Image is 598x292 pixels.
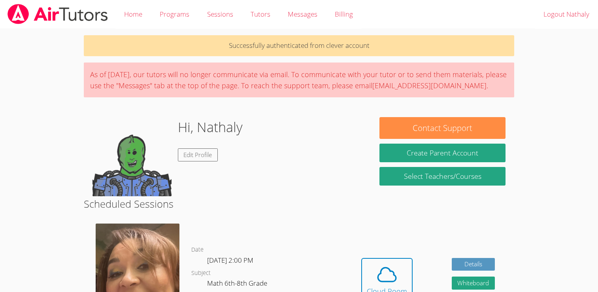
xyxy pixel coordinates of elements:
[452,258,495,271] a: Details
[84,196,514,211] h2: Scheduled Sessions
[7,4,109,24] img: airtutors_banner-c4298cdbf04f3fff15de1276eac7730deb9818008684d7c2e4769d2f7ddbe033.png
[178,148,218,161] a: Edit Profile
[288,9,317,19] span: Messages
[84,35,514,56] p: Successfully authenticated from clever account
[207,278,269,291] dd: Math 6th-8th Grade
[191,268,211,278] dt: Subject
[379,117,506,139] button: Contact Support
[207,256,253,265] span: [DATE] 2:00 PM
[191,245,204,255] dt: Date
[178,117,243,137] h1: Hi, Nathaly
[84,63,514,97] div: As of [DATE], our tutors will no longer communicate via email. To communicate with your tutor or ...
[452,277,495,290] button: Whiteboard
[379,144,506,162] button: Create Parent Account
[92,117,172,196] img: default.png
[379,167,506,186] a: Select Teachers/Courses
